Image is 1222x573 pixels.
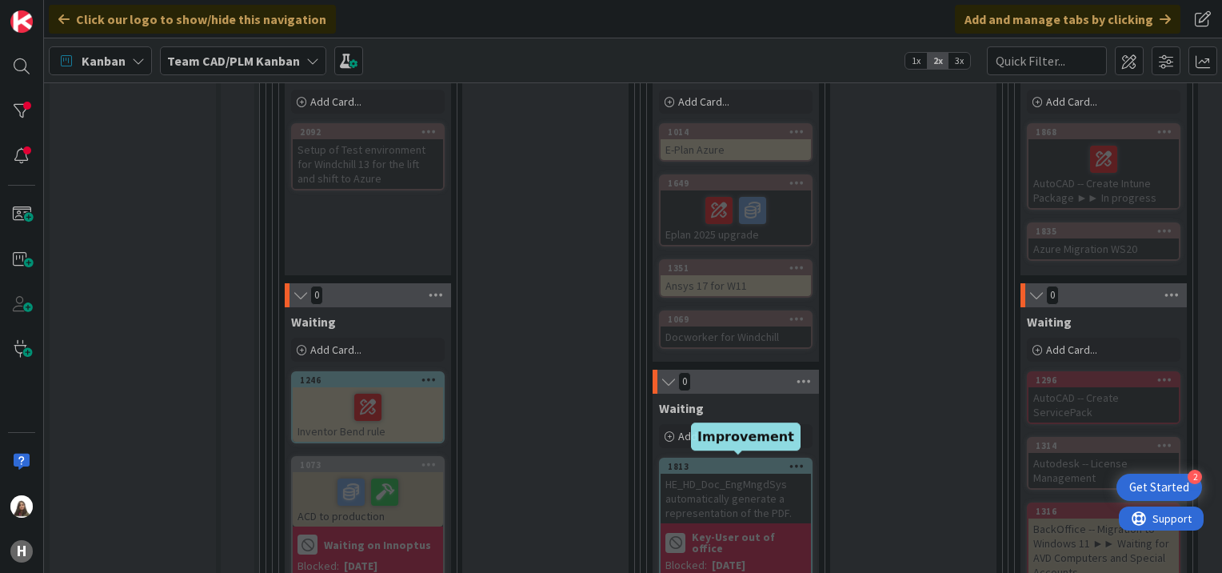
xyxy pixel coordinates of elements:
[1036,226,1179,237] div: 1835
[661,190,811,245] div: Eplan 2025 upgrade
[310,94,361,109] span: Add Card...
[661,275,811,296] div: Ansys 17 for W11
[661,176,811,245] div: 1649Eplan 2025 upgrade
[661,125,811,160] div: 1014E-Plan Azure
[678,94,729,109] span: Add Card...
[661,261,811,275] div: 1351
[668,178,811,189] div: 1649
[1028,224,1179,259] div: 1835Azure Migration WS20
[167,53,300,69] b: Team CAD/PLM Kanban
[1027,314,1072,330] span: Waiting
[1028,439,1179,453] div: 1314
[1036,440,1179,451] div: 1314
[291,314,336,330] span: Waiting
[10,495,33,518] img: KM
[1028,125,1179,139] div: 1868
[49,5,336,34] div: Click our logo to show/hide this navigation
[300,375,443,386] div: 1246
[82,51,126,70] span: Kanban
[10,540,33,563] div: H
[661,312,811,347] div: 1069Docworker for Windchill
[300,459,443,471] div: 1073
[1028,139,1179,208] div: AutoCAD -- Create Intune Package ►► In progress
[310,343,361,357] span: Add Card...
[1028,238,1179,259] div: Azure Migration WS20
[1129,479,1189,495] div: Get Started
[955,5,1180,34] div: Add and manage tabs by clicking
[668,461,811,472] div: 1813
[34,2,73,22] span: Support
[697,429,794,444] h5: Improvement
[293,458,443,527] div: 1073ACD to production
[1028,439,1179,488] div: 1314Autodesk -- License Management
[1116,474,1202,501] div: Open Get Started checklist, remaining modules: 2
[293,125,443,189] div: 2092Setup of Test environment for Windchill 13 for the lift and shift to Azure
[1028,224,1179,238] div: 1835
[661,261,811,296] div: 1351Ansys 17 for W11
[668,126,811,138] div: 1014
[661,176,811,190] div: 1649
[1028,373,1179,387] div: 1296
[661,125,811,139] div: 1014
[659,400,704,416] span: Waiting
[1036,126,1179,138] div: 1868
[324,539,431,551] b: Waiting on Innoptus
[1028,373,1179,423] div: 1296AutoCAD -- Create ServicePack
[661,327,811,347] div: Docworker for Windchill
[1028,387,1179,423] div: AutoCAD -- Create ServicePack
[661,459,811,474] div: 1813
[1036,506,1179,517] div: 1316
[678,429,729,443] span: Add Card...
[1028,504,1179,519] div: 1316
[1046,94,1097,109] span: Add Card...
[1036,375,1179,386] div: 1296
[293,373,443,387] div: 1246
[10,10,33,33] img: Visit kanbanzone.com
[948,53,970,69] span: 3x
[661,312,811,327] div: 1069
[293,125,443,139] div: 2092
[1046,343,1097,357] span: Add Card...
[293,387,443,442] div: Inventor Bend rule
[1188,470,1202,484] div: 2
[300,126,443,138] div: 2092
[927,53,948,69] span: 2x
[661,139,811,160] div: E-Plan Azure
[293,139,443,189] div: Setup of Test environment for Windchill 13 for the lift and shift to Azure
[678,372,691,391] span: 0
[905,53,927,69] span: 1x
[668,262,811,274] div: 1351
[987,46,1107,75] input: Quick Filter...
[1028,125,1179,208] div: 1868AutoCAD -- Create Intune Package ►► In progress
[1028,453,1179,488] div: Autodesk -- License Management
[668,314,811,325] div: 1069
[661,459,811,523] div: 1813HE_HD_Doc_EngMngdSys automatically generate a representation of the PDF.
[692,531,806,554] b: Key-User out of office
[293,458,443,472] div: 1073
[661,474,811,523] div: HE_HD_Doc_EngMngdSys automatically generate a representation of the PDF.
[293,373,443,442] div: 1246Inventor Bend rule
[293,472,443,527] div: ACD to production
[310,286,323,305] span: 0
[1046,286,1059,305] span: 0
